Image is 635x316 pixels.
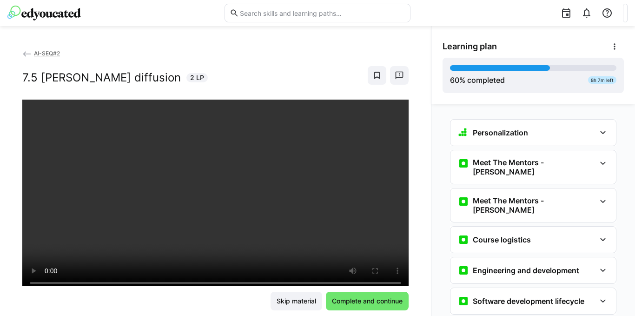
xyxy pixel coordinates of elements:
div: % completed [450,74,505,86]
h3: Engineering and development [473,266,579,275]
span: Learning plan [443,41,497,52]
h2: 7.5 [PERSON_NAME] diffusion [22,71,181,85]
span: Complete and continue [331,296,404,306]
span: AI-SEQ#2 [34,50,60,57]
span: Skip material [275,296,317,306]
a: AI-SEQ#2 [22,50,60,57]
h3: Meet The Mentors - [PERSON_NAME] [473,196,595,215]
h3: Meet The Mentors - [PERSON_NAME] [473,158,595,176]
button: Skip material [271,292,322,310]
span: 2 LP [190,73,204,82]
h3: Personalization [473,128,528,137]
h3: Software development lifecycle [473,296,584,306]
input: Search skills and learning paths… [239,9,405,17]
button: Complete and continue [326,292,409,310]
div: 8h 7m left [588,76,616,84]
span: 60 [450,75,459,85]
h3: Course logistics [473,235,531,244]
